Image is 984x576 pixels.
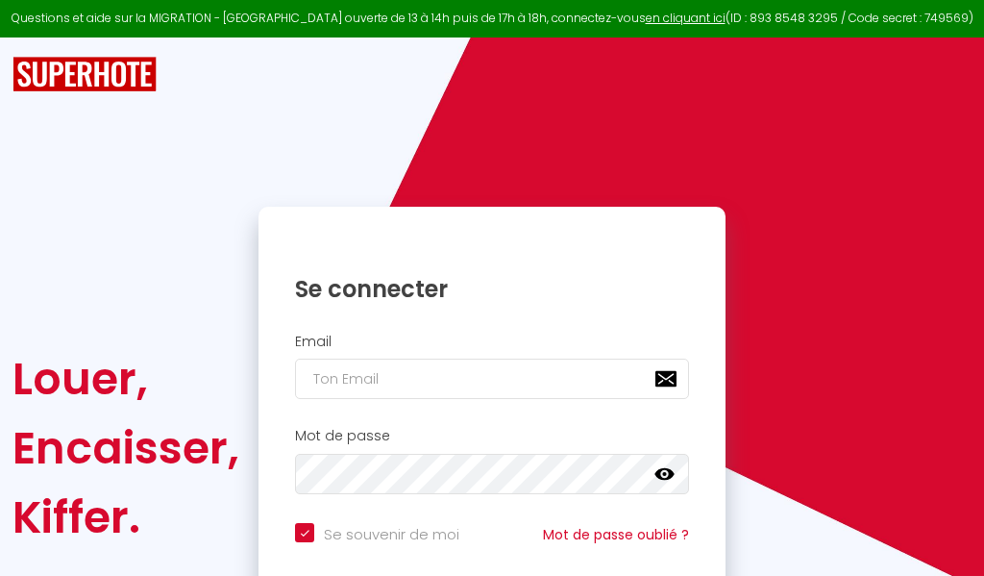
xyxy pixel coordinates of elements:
div: Louer, [12,344,239,413]
div: Encaisser, [12,413,239,483]
img: SuperHote logo [12,57,157,92]
div: Kiffer. [12,483,239,552]
a: Mot de passe oublié ? [543,525,689,544]
input: Ton Email [295,359,689,399]
h2: Email [295,334,689,350]
h1: Se connecter [295,274,689,304]
a: en cliquant ici [646,10,726,26]
h2: Mot de passe [295,428,689,444]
